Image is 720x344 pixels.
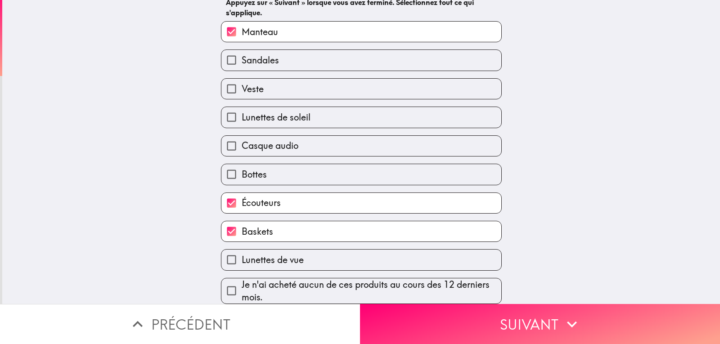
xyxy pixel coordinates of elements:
span: Bottes [242,168,267,181]
span: Baskets [242,225,273,238]
span: Lunettes de soleil [242,111,310,124]
span: Sandales [242,54,279,67]
button: Veste [221,79,501,99]
span: Je n'ai acheté aucun de ces produits au cours des 12 derniers mois. [242,278,501,304]
span: Casque audio [242,139,298,152]
button: Bottes [221,164,501,184]
button: Écouteurs [221,193,501,213]
button: Manteau [221,22,501,42]
span: Manteau [242,26,278,38]
span: Veste [242,83,264,95]
button: Baskets [221,221,501,241]
button: Casque audio [221,136,501,156]
button: Lunettes de soleil [221,107,501,127]
button: Je n'ai acheté aucun de ces produits au cours des 12 derniers mois. [221,278,501,304]
span: Écouteurs [242,197,281,209]
span: Lunettes de vue [242,254,304,266]
button: Sandales [221,50,501,70]
button: Suivant [360,304,720,344]
button: Lunettes de vue [221,250,501,270]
